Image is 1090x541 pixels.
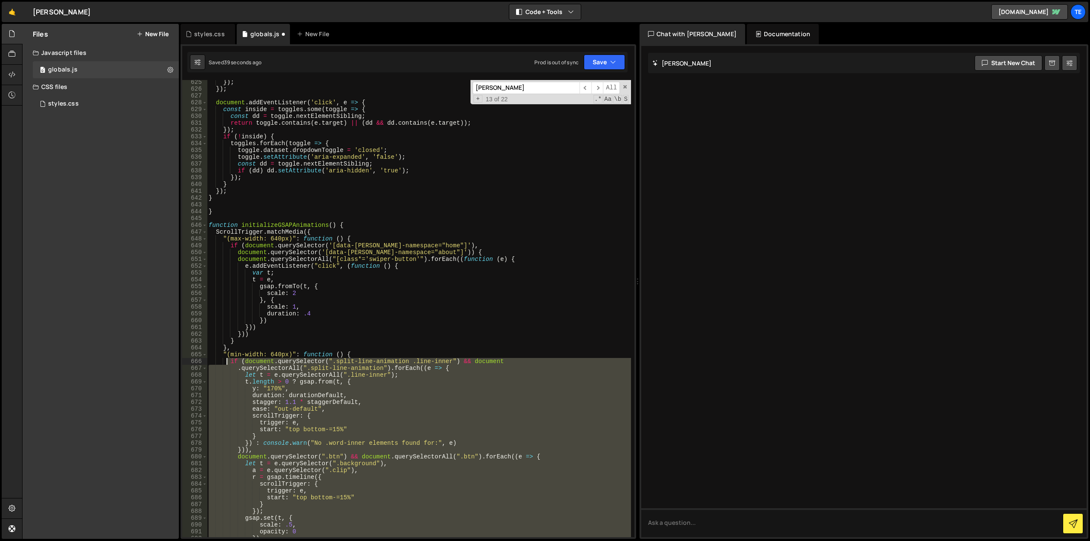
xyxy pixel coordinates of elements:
[182,406,207,412] div: 673
[33,95,179,112] div: 16160/43441.css
[182,358,207,365] div: 666
[182,515,207,521] div: 689
[182,99,207,106] div: 628
[182,338,207,344] div: 663
[182,440,207,447] div: 678
[182,133,207,140] div: 633
[33,29,48,39] h2: Files
[975,55,1042,71] button: Start new chat
[182,120,207,126] div: 631
[182,249,207,256] div: 650
[182,399,207,406] div: 672
[250,30,280,38] div: globals.js
[991,4,1068,20] a: [DOMAIN_NAME]
[182,317,207,324] div: 660
[182,447,207,453] div: 679
[182,269,207,276] div: 653
[473,82,579,94] input: Search for
[182,365,207,372] div: 667
[182,208,207,215] div: 644
[182,310,207,317] div: 659
[182,331,207,338] div: 662
[182,276,207,283] div: 654
[182,160,207,167] div: 637
[182,433,207,440] div: 677
[182,392,207,399] div: 671
[182,242,207,249] div: 649
[182,92,207,99] div: 627
[182,412,207,419] div: 674
[182,426,207,433] div: 676
[182,351,207,358] div: 665
[584,54,625,70] button: Save
[182,303,207,310] div: 658
[182,167,207,174] div: 638
[613,95,622,103] span: Whole Word Search
[652,59,711,67] h2: [PERSON_NAME]
[182,372,207,378] div: 668
[182,174,207,181] div: 639
[182,290,207,297] div: 656
[194,30,225,38] div: styles.css
[33,61,179,78] div: 16160/43434.js
[747,24,819,44] div: Documentation
[23,78,179,95] div: CSS files
[182,263,207,269] div: 652
[579,82,591,94] span: ​
[182,79,207,86] div: 625
[182,481,207,487] div: 684
[182,147,207,154] div: 635
[182,474,207,481] div: 683
[182,501,207,508] div: 687
[48,66,77,74] div: globals.js
[2,2,23,22] a: 🤙
[182,235,207,242] div: 648
[594,95,602,103] span: RegExp Search
[509,4,581,20] button: Code + Tools
[182,494,207,501] div: 686
[182,324,207,331] div: 661
[473,95,482,103] span: Toggle Replace mode
[182,344,207,351] div: 664
[182,126,207,133] div: 632
[182,385,207,392] div: 670
[40,67,45,74] span: 0
[182,419,207,426] div: 675
[182,256,207,263] div: 651
[603,82,620,94] span: Alt-Enter
[182,188,207,195] div: 641
[482,96,511,103] span: 13 of 22
[182,508,207,515] div: 688
[182,222,207,229] div: 646
[224,59,261,66] div: 39 seconds ago
[623,95,628,103] span: Search In Selection
[182,215,207,222] div: 645
[33,7,91,17] div: [PERSON_NAME]
[1070,4,1086,20] a: Te
[182,487,207,494] div: 685
[209,59,261,66] div: Saved
[182,521,207,528] div: 690
[182,283,207,290] div: 655
[182,460,207,467] div: 681
[182,467,207,474] div: 682
[297,30,333,38] div: New File
[182,453,207,460] div: 680
[48,100,79,108] div: styles.css
[640,24,745,44] div: Chat with [PERSON_NAME]
[591,82,603,94] span: ​
[182,106,207,113] div: 629
[182,378,207,385] div: 669
[182,181,207,188] div: 640
[534,59,579,66] div: Prod is out of sync
[23,44,179,61] div: Javascript files
[182,86,207,92] div: 626
[182,201,207,208] div: 643
[137,31,169,37] button: New File
[603,95,612,103] span: CaseSensitive Search
[182,528,207,535] div: 691
[182,113,207,120] div: 630
[182,154,207,160] div: 636
[182,297,207,303] div: 657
